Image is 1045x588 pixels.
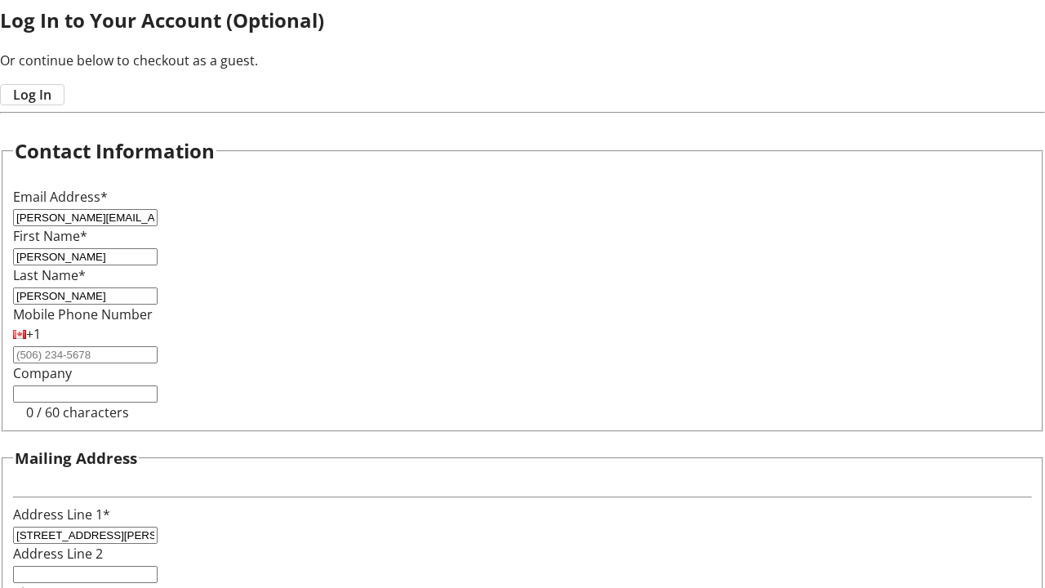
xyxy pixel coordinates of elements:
[13,266,86,284] label: Last Name*
[15,136,215,166] h2: Contact Information
[13,527,158,544] input: Address
[13,346,158,363] input: (506) 234-5678
[15,447,137,470] h3: Mailing Address
[13,188,108,206] label: Email Address*
[13,364,72,382] label: Company
[26,403,129,421] tr-character-limit: 0 / 60 characters
[13,506,110,523] label: Address Line 1*
[13,85,51,105] span: Log In
[13,227,87,245] label: First Name*
[13,545,103,563] label: Address Line 2
[13,305,153,323] label: Mobile Phone Number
